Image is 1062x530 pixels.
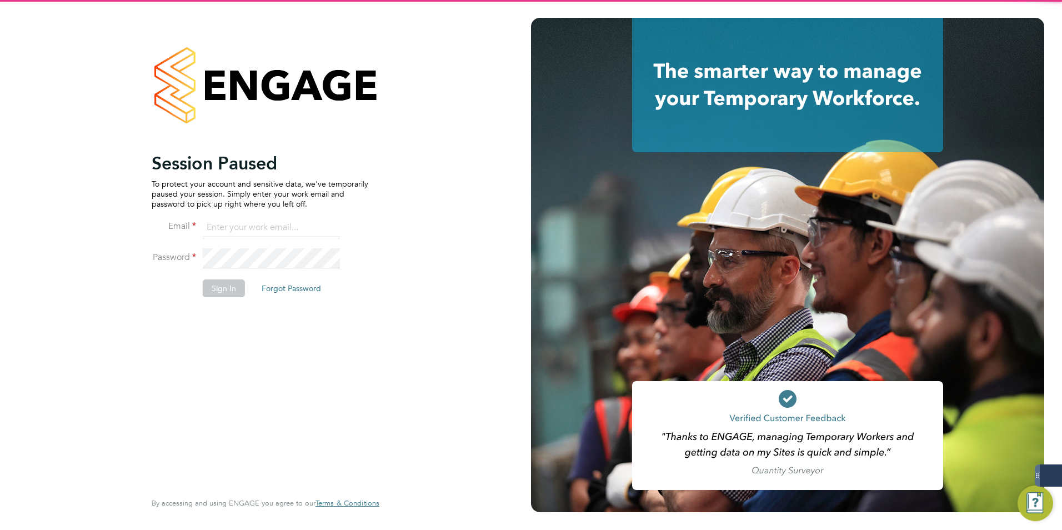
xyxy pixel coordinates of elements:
label: Password [152,252,196,263]
span: Terms & Conditions [315,498,379,508]
label: Email [152,221,196,232]
button: Forgot Password [253,279,330,297]
button: Sign In [203,279,245,297]
a: Terms & Conditions [315,499,379,508]
p: To protect your account and sensitive data, we've temporarily paused your session. Simply enter y... [152,179,368,209]
button: Engage Resource Center [1018,486,1053,521]
h2: Session Paused [152,152,368,174]
input: Enter your work email... [203,218,340,238]
span: By accessing and using ENGAGE you agree to our [152,498,379,508]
